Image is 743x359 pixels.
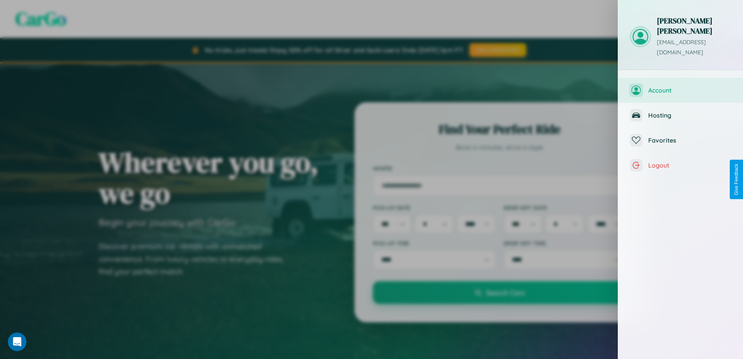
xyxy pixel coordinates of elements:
[648,136,731,144] span: Favorites
[734,164,739,195] div: Give Feedback
[648,111,731,119] span: Hosting
[8,332,27,351] iframe: Intercom live chat
[648,86,731,94] span: Account
[618,103,743,128] button: Hosting
[657,38,731,58] p: [EMAIL_ADDRESS][DOMAIN_NAME]
[618,78,743,103] button: Account
[648,161,731,169] span: Logout
[618,128,743,153] button: Favorites
[657,16,731,36] h3: [PERSON_NAME] [PERSON_NAME]
[618,153,743,178] button: Logout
